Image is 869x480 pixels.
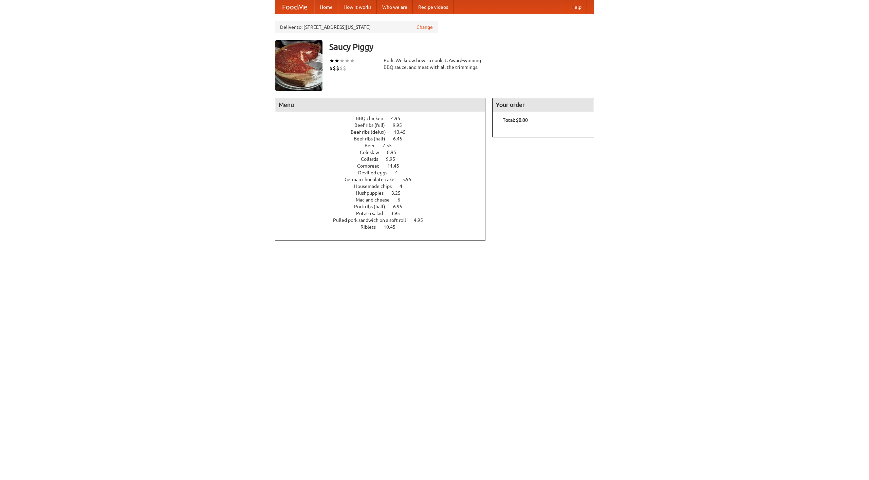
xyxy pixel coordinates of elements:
img: angular.jpg [275,40,322,91]
span: 10.45 [384,224,402,230]
a: Recipe videos [413,0,454,14]
span: Beer [365,143,382,148]
span: 9.95 [386,156,402,162]
span: 7.55 [383,143,399,148]
span: Pork ribs (half) [354,204,392,209]
span: 4 [395,170,405,175]
b: Total: $0.00 [503,117,528,123]
span: Beef ribs (full) [354,122,392,128]
a: Pulled pork sandwich on a soft roll 4.95 [333,217,436,223]
span: BBQ chicken [356,116,390,121]
a: Beer 7.55 [365,143,404,148]
a: Potato salad 3.95 [356,211,412,216]
li: $ [333,64,336,72]
a: Coleslaw 8.95 [360,150,409,155]
span: 6 [397,197,407,203]
a: Who we are [377,0,413,14]
span: Hushpuppies [356,190,390,196]
a: Help [566,0,587,14]
span: Pulled pork sandwich on a soft roll [333,217,413,223]
a: Hushpuppies 3.25 [356,190,413,196]
span: 10.45 [394,129,412,135]
span: Coleslaw [360,150,386,155]
li: ★ [334,57,339,64]
span: Cornbread [357,163,386,169]
span: 4.95 [391,116,407,121]
a: How it works [338,0,377,14]
a: Pork ribs (half) 6.95 [354,204,415,209]
a: Beef ribs (full) 9.95 [354,122,414,128]
a: Beef ribs (delux) 10.45 [351,129,418,135]
h4: Menu [275,98,485,112]
span: 8.95 [387,150,403,155]
li: ★ [329,57,334,64]
span: Mac and cheese [356,197,396,203]
div: Deliver to: [STREET_ADDRESS][US_STATE] [275,21,438,33]
span: Beef ribs (delux) [351,129,393,135]
a: Housemade chips 4 [354,184,415,189]
span: Potato salad [356,211,390,216]
a: Beef ribs (half) 6.45 [354,136,415,141]
li: ★ [339,57,345,64]
span: 3.95 [391,211,407,216]
span: 9.95 [393,122,409,128]
span: 5.95 [402,177,418,182]
div: Pork. We know how to cook it. Award-winning BBQ sauce, and meat with all the trimmings. [384,57,485,71]
a: Collards 9.95 [361,156,408,162]
li: ★ [345,57,350,64]
li: $ [339,64,343,72]
li: $ [336,64,339,72]
span: Collards [361,156,385,162]
li: $ [329,64,333,72]
a: Devilled eggs 4 [358,170,410,175]
span: Beef ribs (half) [354,136,392,141]
span: German chocolate cake [345,177,401,182]
li: ★ [350,57,355,64]
span: 4 [400,184,409,189]
a: German chocolate cake 5.95 [345,177,424,182]
li: $ [343,64,346,72]
a: BBQ chicken 4.95 [356,116,413,121]
a: Mac and cheese 6 [356,197,413,203]
a: Riblets 10.45 [360,224,408,230]
a: Change [417,24,433,31]
a: Home [314,0,338,14]
h3: Saucy Piggy [329,40,594,54]
a: Cornbread 11.45 [357,163,412,169]
span: Riblets [360,224,383,230]
span: 11.45 [387,163,406,169]
span: Devilled eggs [358,170,394,175]
span: Housemade chips [354,184,399,189]
span: 4.95 [414,217,430,223]
span: 3.25 [391,190,407,196]
a: FoodMe [275,0,314,14]
span: 6.95 [393,204,409,209]
h4: Your order [493,98,594,112]
span: 6.45 [393,136,409,141]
